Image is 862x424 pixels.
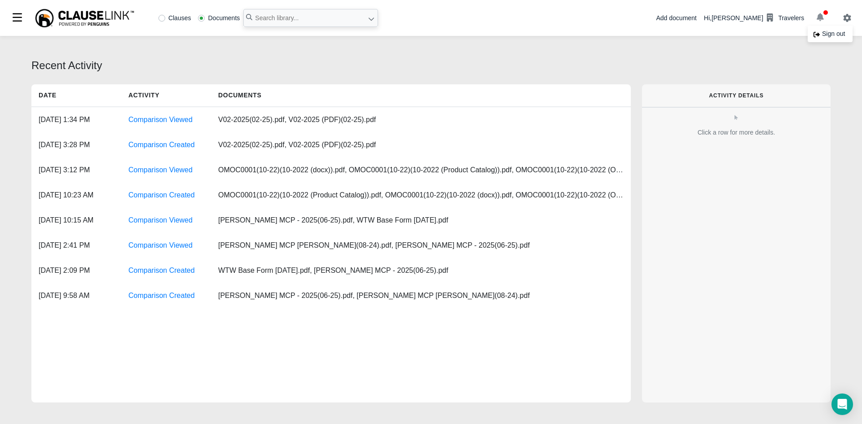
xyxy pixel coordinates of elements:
div: Hi, [PERSON_NAME] [704,10,804,26]
h5: Date [31,84,121,106]
a: Comparison Created [128,191,195,199]
div: OMOC0001(10-22)(10-2022 (Product Catalog)).pdf, OMOC0001(10-22)(10-2022 (docx)).pdf, OMOC0001(10-... [211,183,631,208]
div: [DATE] 3:28 PM [31,132,121,157]
label: Documents [198,15,240,21]
div: Sign out [808,26,853,42]
div: [PERSON_NAME] MCP - 2025(06-25).pdf, [PERSON_NAME] MCP [PERSON_NAME](08-24).pdf [211,283,537,308]
a: Comparison Created [128,267,195,274]
h5: Documents [211,84,391,106]
div: V02-2025(02-25).pdf, V02-2025 (PDF)(02-25).pdf [211,132,391,157]
h6: Activity Details [656,92,816,99]
a: Comparison Viewed [128,116,193,123]
a: Comparison Created [128,141,195,149]
div: Click a row for more details. [649,128,823,137]
div: [DATE] 10:15 AM [31,208,121,233]
div: [PERSON_NAME] MCP [PERSON_NAME](08-24).pdf, [PERSON_NAME] MCP - 2025(06-25).pdf [211,233,537,258]
div: Add document [656,13,696,23]
div: [PERSON_NAME] MCP - 2025(06-25).pdf, WTW Base Form [DATE].pdf [211,208,455,233]
div: OMOC0001(10-22)(10-2022 (docx)).pdf, OMOC0001(10-22)(10-2022 (Product Catalog)).pdf, OMOC0001(10-... [211,157,631,183]
a: Comparison Viewed [128,216,193,224]
div: [DATE] 2:41 PM [31,233,121,258]
div: [DATE] 1:34 PM [31,107,121,132]
img: ClauseLink [34,8,135,28]
div: [DATE] 9:58 AM [31,283,121,308]
div: Recent Activity [31,57,831,74]
div: WTW Base Form [DATE].pdf, [PERSON_NAME] MCP - 2025(06-25).pdf [211,258,455,283]
div: [DATE] 10:23 AM [31,183,121,208]
div: V02-2025(02-25).pdf, V02-2025 (PDF)(02-25).pdf [211,107,391,132]
div: Open Intercom Messenger [831,393,853,415]
a: Comparison Created [128,292,195,299]
a: Comparison Viewed [128,166,193,174]
a: Comparison Viewed [128,241,193,249]
div: [DATE] 2:09 PM [31,258,121,283]
div: Travelers [778,13,804,23]
h5: Activity [121,84,211,106]
label: Clauses [158,15,191,21]
input: Search library... [243,9,378,27]
div: [DATE] 3:12 PM [31,157,121,183]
